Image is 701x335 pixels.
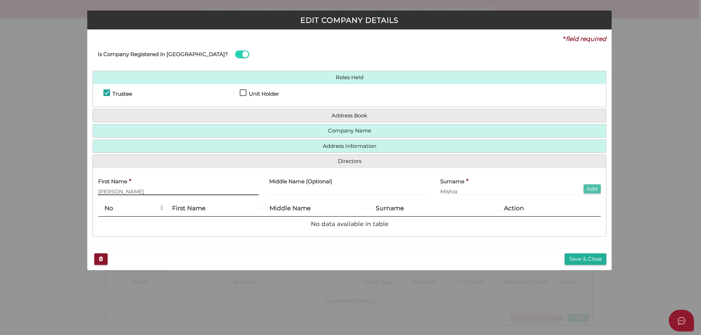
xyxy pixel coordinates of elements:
button: Open asap [669,310,694,331]
td: No data available in table [98,217,601,231]
th: Action [498,200,601,217]
h4: Surname [440,179,464,185]
a: Address Book [98,113,601,119]
h4: First Name [98,179,127,185]
h4: Middle Name (Optional) [269,179,332,185]
a: Address Information [98,143,601,149]
th: No: activate to sort column descending [98,200,166,217]
a: Company Name [98,128,601,134]
th: Surname [369,200,498,217]
th: Middle Name: activate to sort column ascending [263,200,369,217]
button: Save & Close [565,253,606,265]
a: Directors [98,158,601,164]
button: Add [584,184,601,194]
th: First Name: activate to sort column ascending [166,200,263,217]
